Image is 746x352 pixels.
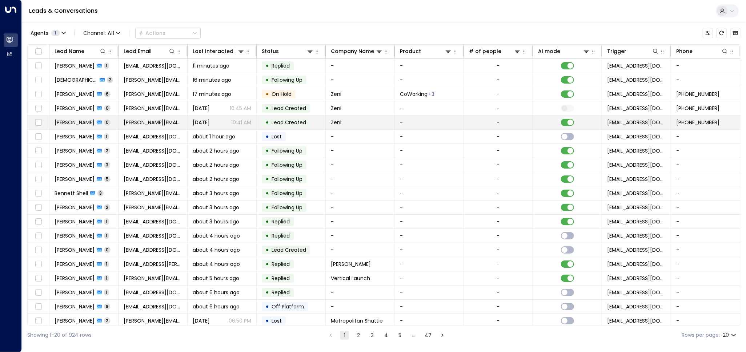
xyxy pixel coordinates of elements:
span: Toggle select row [34,274,43,283]
td: - [326,300,395,313]
td: - [326,172,395,186]
span: natalia@zeni.ai [124,105,182,112]
div: AI mode [538,47,590,56]
span: about 4 hours ago [193,246,240,254]
div: Product [400,47,452,56]
div: - [497,303,500,310]
div: Actions [139,30,165,36]
button: Agents1 [27,28,68,38]
div: - [497,175,500,183]
span: Metropolitan Shuttle [331,317,383,324]
div: Drop-in Private Office,Membership,On Demand Private Office [429,90,435,98]
div: - [497,105,500,112]
button: Go to page 47 [423,331,433,340]
div: Showing 1-20 of 924 rows [27,331,92,339]
span: 0 [104,119,111,125]
div: - [497,161,500,169]
span: Toggle select row [34,246,43,255]
span: 0 [104,105,111,111]
div: • [265,187,269,199]
td: - [326,243,395,257]
span: noreply@notifications.hubspot.com [607,218,666,225]
label: Rows per page: [682,331,720,339]
div: - [497,147,500,154]
span: Toggle select row [34,76,43,85]
td: - [326,144,395,158]
span: about 4 hours ago [193,260,240,268]
span: Zeni [331,119,341,126]
span: Toggle select row [34,175,43,184]
span: mdumlao@buildingdecarb.org [124,161,182,169]
span: mmastrangelo@tecspal.com [124,218,182,225]
span: Natalia Goncharova [55,90,95,98]
span: Toggle select row [34,90,43,99]
td: - [395,300,464,313]
td: - [671,243,740,257]
td: - [326,73,395,87]
span: Toggle select row [34,288,43,297]
span: 16 minutes ago [193,76,231,84]
span: chaneeg1019@gmail.com [124,289,182,296]
span: 2 [107,77,113,83]
span: 1 [104,62,109,69]
span: noreply@notifications.hubspot.com [607,246,666,254]
span: Natalia Goncharova [55,105,95,112]
div: Status [262,47,314,56]
td: - [671,186,740,200]
div: - [497,204,500,211]
div: - [497,90,500,98]
span: Following Up [272,161,302,169]
span: noreply@notifications.hubspot.com [607,260,666,268]
span: nyrecep@haugpartners.com [124,303,182,310]
span: Replied [272,218,290,225]
div: • [265,315,269,327]
span: Oct 03, 2025 [193,105,210,112]
td: - [395,158,464,172]
span: noreply@notifications.hubspot.com [607,161,666,169]
div: 20 [723,330,738,340]
td: - [395,314,464,328]
div: AI mode [538,47,560,56]
td: - [395,116,464,129]
span: jackie@metropolitanshuttle.com [124,317,182,324]
button: Go to page 4 [382,331,390,340]
div: Lead Name [55,47,107,56]
div: - [497,289,500,296]
td: - [671,215,740,228]
span: cqlawyertn@gmail.com [124,246,182,254]
span: Pinna Goldberg [331,260,371,268]
td: - [326,229,395,243]
button: Go to page 3 [368,331,377,340]
span: noreply@notifications.hubspot.com [607,190,666,197]
td: - [395,172,464,186]
span: Toggle select row [34,104,43,113]
div: - [497,246,500,254]
span: Toggle select all [34,47,43,56]
span: Toggle select row [34,217,43,226]
div: • [265,258,269,270]
span: driesenberg@pinna-goldberg.com [124,260,182,268]
div: • [265,173,269,185]
span: Carl Carter [55,246,95,254]
p: 06:50 PM [229,317,251,324]
td: - [671,314,740,328]
span: 1 [104,232,109,239]
span: dosband@gmail.com [124,175,182,183]
div: • [265,60,269,72]
td: - [395,201,464,214]
span: noreply@notifications.hubspot.com [607,119,666,126]
td: - [671,73,740,87]
td: - [671,271,740,285]
span: Toggle select row [34,118,43,127]
span: Toggle select row [34,132,43,141]
div: - [497,317,500,324]
div: • [265,145,269,157]
button: Customize [703,28,713,38]
span: 3 [104,162,110,168]
span: On Hold [272,90,292,98]
span: Martha Barrera [55,62,95,69]
span: Lead Created [272,119,306,126]
div: - [497,232,500,239]
td: - [395,215,464,228]
span: david@verticallaunch.com [124,275,182,282]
